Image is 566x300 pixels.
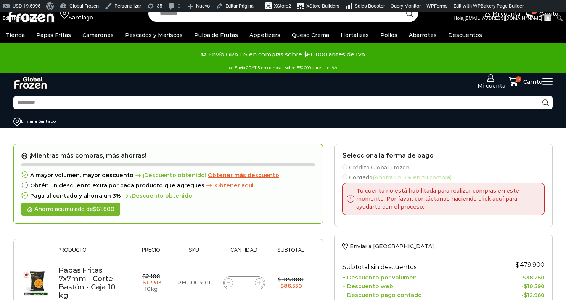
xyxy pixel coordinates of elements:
[476,82,505,89] span: Mi cuenta
[451,12,554,24] a: Hola,
[21,203,120,216] div: Ahorro acumulado de
[539,96,553,109] button: Search button
[121,193,194,199] span: ¡Descuento obtenido!
[278,276,303,283] bdi: 105.000
[288,3,291,9] span: 2
[54,247,132,259] th: Producto
[523,274,526,281] span: $
[246,28,284,42] a: Appetizers
[278,276,281,283] span: $
[239,278,249,288] input: Product quantity
[494,273,545,281] td: -
[69,14,93,21] div: Santiago
[190,28,242,42] a: Pulpa de Frutas
[121,28,187,42] a: Pescados y Mariscos
[208,172,279,179] a: Obtener más descuento
[21,119,37,124] div: Enviar a
[306,3,339,9] span: XStore Builders
[355,3,385,9] span: Sales Booster
[350,243,434,250] span: Enviar a [GEOGRAPHIC_DATA]
[524,292,527,298] span: $
[342,281,494,290] th: + Descuento web
[280,282,302,289] bdi: 86.550
[376,28,401,42] a: Pollos
[59,266,116,300] a: Papas Fritas 7x7mm - Corte Bastón - Caja 10 kg
[524,283,545,290] bdi: 10.590
[265,2,272,9] img: xstore
[494,290,545,299] td: -
[142,273,146,280] span: $
[133,172,206,179] span: ¡Descuento obtenido!
[21,152,315,160] h2: ¡Mientras más compras, más ahorras!
[142,279,158,286] bdi: 1.731
[2,28,29,42] a: Tienda
[342,243,434,250] a: Enviar a [GEOGRAPHIC_DATA]
[170,247,218,259] th: Sku
[32,28,75,42] a: Papas Fritas
[13,117,21,126] img: address-field-icon.svg
[215,182,254,189] span: Obtener aqui
[373,174,452,181] span: (Ahorra un 3% en tu compra)
[342,152,545,159] h2: Selecciona la forma de pago
[280,282,284,289] span: $
[354,187,539,211] p: Tu cuenta no está habilitada para realizar compras en este momento. Por favor, contáctanos hacien...
[342,163,545,171] label: Crédito Global Frozen
[516,261,519,268] span: $
[342,257,494,273] th: Subtotal sin descuentos
[405,28,441,42] a: Abarrotes
[444,28,486,42] a: Descuentos
[206,49,365,60] span: Envío GRATIS en compras sobre $60.000 antes de IVA
[204,182,254,189] a: Obtener aqui
[521,78,542,86] span: Carrito
[274,3,288,9] span: XStore
[218,247,270,259] th: Cantidad
[79,28,117,42] a: Camarones
[342,273,494,281] th: + Descuento por volumen
[142,279,146,286] span: $
[270,247,312,259] th: Subtotal
[465,15,542,21] span: [EMAIL_ADDRESS][DOMAIN_NAME]
[21,172,315,179] div: A mayor volumen, mayor descuento
[132,247,170,259] th: Precio
[21,193,315,199] div: Paga al contado y ahorra un 3%
[342,290,494,299] th: + Descuento pago contado
[39,119,56,124] div: Santiago
[288,28,333,42] a: Queso Crema
[524,292,545,298] bdi: 12.960
[142,273,160,280] bdi: 2.100
[494,281,545,290] td: -
[524,283,527,290] span: $
[337,28,373,42] a: Hortalizas
[509,77,543,86] a: 12 Carrito
[342,164,347,169] input: Crédito Global Frozen
[93,206,96,212] span: $
[472,74,508,89] a: Mi cuenta
[516,261,545,268] bdi: 479.900
[516,76,522,82] span: 12
[342,174,347,179] input: Contado(Ahorra un 3% en tu compra)
[523,274,545,281] bdi: 38.250
[60,6,69,21] img: address-field-icon.svg
[342,173,545,181] label: Contado
[93,206,114,212] bdi: 61.800
[233,62,337,73] span: Envío GRATIS en compras sobre $60.000 antes de IVA
[402,6,418,22] button: Search button
[21,182,315,189] div: Obtén un descuento extra por cada producto que agregues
